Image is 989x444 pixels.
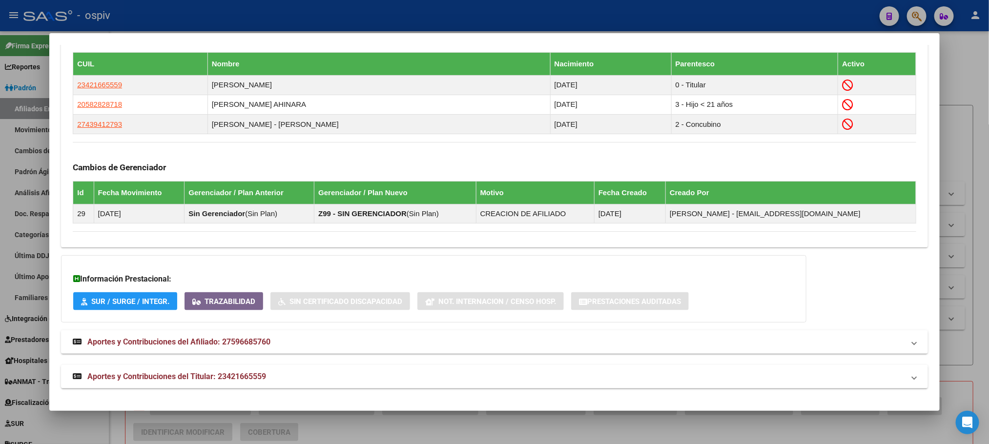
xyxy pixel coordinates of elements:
[595,182,666,204] th: Fecha Creado
[550,75,671,95] td: [DATE]
[61,365,927,388] mat-expansion-panel-header: Aportes y Contribuciones del Titular: 23421665559
[94,204,185,223] td: [DATE]
[476,204,594,223] td: CREACION DE AFILIADO
[185,204,314,223] td: ( )
[476,182,594,204] th: Motivo
[91,297,169,306] span: SUR / SURGE / INTEGR.
[73,182,94,204] th: Id
[185,292,263,310] button: Trazabilidad
[73,204,94,223] td: 29
[671,114,838,134] td: 2 - Concubino
[671,95,838,114] td: 3 - Hijo < 21 años
[87,372,266,381] span: Aportes y Contribuciones del Titular: 23421665559
[417,292,564,310] button: Not. Internacion / Censo Hosp.
[314,204,476,223] td: ( )
[838,52,916,75] th: Activo
[571,292,689,310] button: Prestaciones Auditadas
[77,120,122,128] span: 27439412793
[247,209,275,218] span: Sin Plan
[550,114,671,134] td: [DATE]
[77,81,122,89] span: 23421665559
[671,75,838,95] td: 0 - Titular
[595,204,666,223] td: [DATE]
[438,297,556,306] span: Not. Internacion / Censo Hosp.
[666,204,916,223] td: [PERSON_NAME] - [EMAIL_ADDRESS][DOMAIN_NAME]
[409,209,436,218] span: Sin Plan
[207,114,550,134] td: [PERSON_NAME] - [PERSON_NAME]
[666,182,916,204] th: Creado Por
[314,182,476,204] th: Gerenciador / Plan Nuevo
[318,209,407,218] strong: Z99 - SIN GERENCIADOR
[188,209,245,218] strong: Sin Gerenciador
[185,182,314,204] th: Gerenciador / Plan Anterior
[207,95,550,114] td: [PERSON_NAME] AHINARA
[73,162,916,173] h3: Cambios de Gerenciador
[87,337,270,346] span: Aportes y Contribuciones del Afiliado: 27596685760
[73,52,208,75] th: CUIL
[94,182,185,204] th: Fecha Movimiento
[73,273,794,285] h3: Información Prestacional:
[289,297,402,306] span: Sin Certificado Discapacidad
[207,75,550,95] td: [PERSON_NAME]
[205,297,255,306] span: Trazabilidad
[77,100,122,108] span: 20582828718
[207,52,550,75] th: Nombre
[550,95,671,114] td: [DATE]
[61,330,927,354] mat-expansion-panel-header: Aportes y Contribuciones del Afiliado: 27596685760
[550,52,671,75] th: Nacimiento
[587,297,681,306] span: Prestaciones Auditadas
[956,411,979,434] div: Open Intercom Messenger
[73,292,177,310] button: SUR / SURGE / INTEGR.
[671,52,838,75] th: Parentesco
[270,292,410,310] button: Sin Certificado Discapacidad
